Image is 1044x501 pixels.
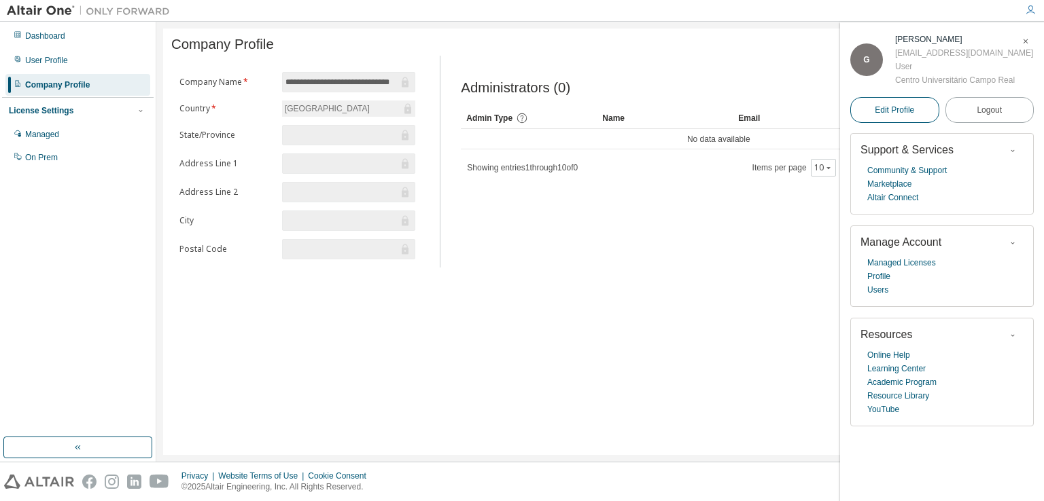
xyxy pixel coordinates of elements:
span: Edit Profile [875,105,914,115]
label: City [179,215,274,226]
div: Company Profile [25,79,90,90]
div: Managed [25,129,59,140]
img: instagram.svg [105,475,119,489]
button: 10 [814,162,833,173]
span: Administrators (0) [461,80,570,96]
div: [EMAIL_ADDRESS][DOMAIN_NAME] [895,46,1033,60]
td: No data available [461,129,976,149]
label: Company Name [179,77,274,88]
span: G [863,55,869,64]
a: Altair Connect [867,191,918,204]
a: Marketplace [867,177,911,191]
span: Manage Account [860,236,941,248]
img: altair_logo.svg [4,475,74,489]
a: Users [867,283,888,297]
a: Online Help [867,348,910,362]
a: Academic Program [867,375,937,389]
span: Showing entries 1 through 10 of 0 [467,163,578,172]
span: Items per page [752,159,836,177]
button: Logout [945,97,1034,123]
a: Edit Profile [850,97,939,123]
a: Resource Library [867,389,929,403]
div: Name [602,107,727,129]
div: Cookie Consent [308,470,374,481]
a: Learning Center [867,362,926,375]
span: Resources [860,329,912,340]
div: User [895,60,1033,73]
div: Guilherme Cecato [895,33,1033,46]
div: Centro Universitário Campo Real [895,73,1033,87]
label: Country [179,103,274,114]
div: [GEOGRAPHIC_DATA] [282,100,415,117]
div: Privacy [181,470,218,481]
span: Support & Services [860,144,954,155]
div: License Settings [9,105,73,116]
div: Dashboard [25,31,65,41]
a: Community & Support [867,164,947,177]
label: Address Line 2 [179,187,274,198]
div: On Prem [25,152,58,163]
span: Company Profile [171,37,274,52]
span: Logout [977,103,1002,117]
label: Postal Code [179,244,274,255]
div: Email [738,107,971,129]
div: Website Terms of Use [218,470,308,481]
span: Admin Type [466,113,512,123]
a: Managed Licenses [867,256,936,270]
a: Profile [867,270,890,283]
p: © 2025 Altair Engineering, Inc. All Rights Reserved. [181,481,375,493]
a: YouTube [867,403,899,416]
img: facebook.svg [82,475,97,489]
img: youtube.svg [150,475,169,489]
div: User Profile [25,55,68,66]
label: Address Line 1 [179,158,274,169]
img: Altair One [7,4,177,18]
label: State/Province [179,130,274,141]
img: linkedin.svg [127,475,141,489]
div: [GEOGRAPHIC_DATA] [283,101,372,116]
